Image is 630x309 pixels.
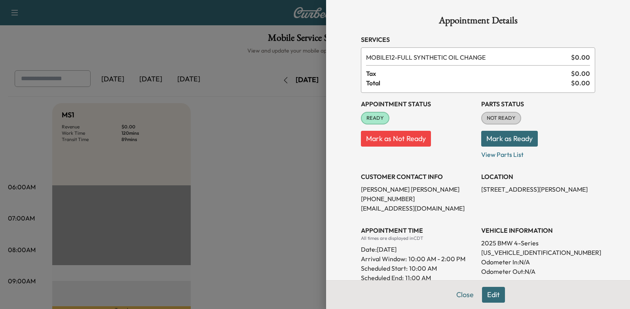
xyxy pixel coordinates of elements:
span: $ 0.00 [571,78,590,88]
h1: Appointment Details [361,16,595,28]
button: Close [451,287,479,303]
p: [US_VEHICLE_IDENTIFICATION_NUMBER] [481,248,595,257]
p: Scheduled End: [361,273,404,283]
h3: APPOINTMENT TIME [361,226,475,235]
span: $ 0.00 [571,69,590,78]
span: 10:00 AM - 2:00 PM [408,254,465,264]
p: Arrival Window: [361,254,475,264]
p: 2025 BMW 4-Series [481,238,595,248]
button: Mark as Not Ready [361,131,431,147]
span: Tax [366,69,571,78]
span: NOT READY [482,114,520,122]
p: 11:00 AM [405,273,431,283]
p: 10:00 AM [409,264,437,273]
span: Total [366,78,571,88]
h3: LOCATION [481,172,595,181]
button: Edit [482,287,505,303]
span: $ 0.00 [571,53,590,62]
p: [STREET_ADDRESS][PERSON_NAME] [481,185,595,194]
div: Date: [DATE] [361,241,475,254]
button: Mark as Ready [481,131,538,147]
div: All times are displayed in CDT [361,235,475,241]
p: Scheduled Start: [361,264,408,273]
h3: Appointment Status [361,99,475,109]
h3: VEHICLE INFORMATION [481,226,595,235]
h3: Parts Status [481,99,595,109]
span: FULL SYNTHETIC OIL CHANGE [366,53,568,62]
p: Odometer In: N/A [481,257,595,267]
h3: Services [361,35,595,44]
p: Odometer Out: N/A [481,267,595,276]
p: [PERSON_NAME] [PERSON_NAME] [361,185,475,194]
p: View Parts List [481,147,595,159]
p: [EMAIL_ADDRESS][DOMAIN_NAME] [361,203,475,213]
span: READY [362,114,389,122]
p: [PHONE_NUMBER] [361,194,475,203]
h3: CUSTOMER CONTACT INFO [361,172,475,181]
